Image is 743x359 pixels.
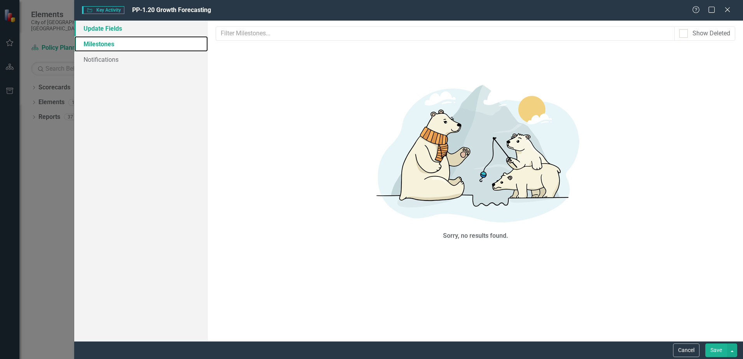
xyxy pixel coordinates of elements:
span: PP-1.20 Growth Forecasting [132,6,211,14]
span: Key Activity [82,6,124,14]
a: Update Fields [74,21,208,36]
input: Filter Milestones... [216,26,675,41]
a: Notifications [74,52,208,67]
button: Cancel [673,343,699,357]
img: No results found [359,74,592,230]
a: Milestones [74,36,208,52]
div: Sorry, no results found. [443,232,508,240]
button: Save [705,343,727,357]
div: Show Deleted [692,29,730,38]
